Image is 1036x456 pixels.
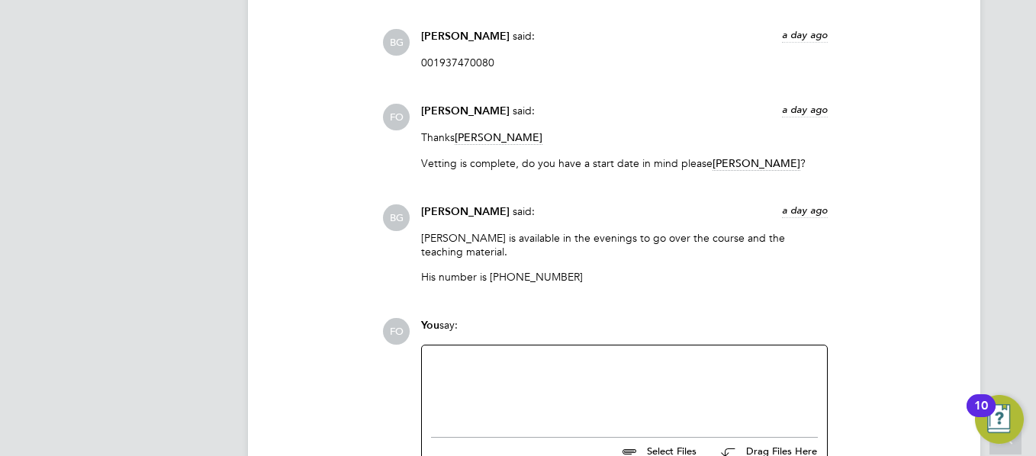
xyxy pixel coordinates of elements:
[782,204,828,217] span: a day ago
[421,156,828,170] p: Vetting is complete, do you have a start date in mind please ?
[421,30,510,43] span: [PERSON_NAME]
[713,156,800,171] span: [PERSON_NAME]
[513,29,535,43] span: said:
[421,270,828,284] p: His number is [PHONE_NUMBER]
[513,104,535,117] span: said:
[975,395,1024,444] button: Open Resource Center, 10 new notifications
[421,205,510,218] span: [PERSON_NAME]
[782,103,828,116] span: a day ago
[383,29,410,56] span: BG
[455,130,542,145] span: [PERSON_NAME]
[421,318,828,345] div: say:
[421,56,828,69] p: 001937470080
[421,231,828,259] p: [PERSON_NAME] is available in the evenings to go over the course and the teaching material.
[383,318,410,345] span: FO
[974,406,988,425] div: 10
[421,319,439,332] span: You
[513,204,535,218] span: said:
[782,28,828,41] span: a day ago
[421,104,510,117] span: [PERSON_NAME]
[383,204,410,231] span: BG
[383,104,410,130] span: FO
[421,130,828,144] p: Thanks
